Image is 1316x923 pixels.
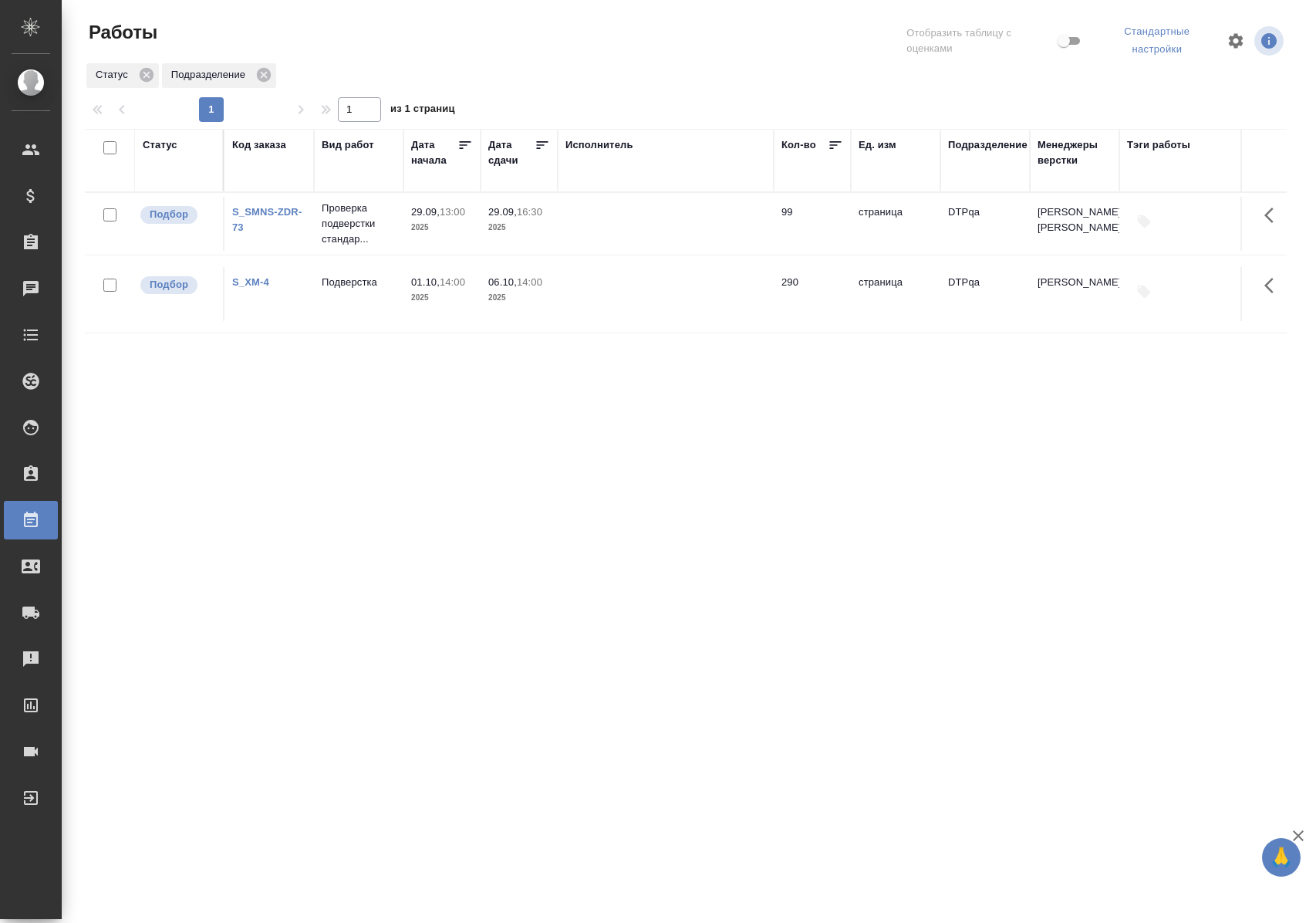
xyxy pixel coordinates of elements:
p: 29.09, [411,206,440,218]
p: Подверстка [322,275,396,290]
span: Работы [85,20,157,45]
p: 14:00 [517,276,542,288]
span: из 1 страниц [390,100,455,122]
p: 29.09, [488,206,517,218]
button: Здесь прячутся важные кнопки [1255,197,1292,234]
div: Вид работ [322,137,374,153]
div: Кол-во [781,137,816,153]
span: Посмотреть информацию [1254,26,1287,56]
p: Статус [96,67,133,83]
a: S_XM-4 [232,276,269,288]
p: Подбор [150,207,188,222]
div: Код заказа [232,137,286,153]
div: Менеджеры верстки [1038,137,1112,168]
button: Добавить тэги [1127,275,1161,309]
div: Дата сдачи [488,137,535,168]
button: Здесь прячутся важные кнопки [1255,267,1292,304]
p: Проверка подверстки стандар... [322,201,396,247]
td: 290 [774,267,851,321]
p: [PERSON_NAME], [PERSON_NAME] [1038,205,1112,235]
p: Подразделение [171,67,251,83]
td: DTPqa [940,197,1030,251]
span: 🙏 [1268,841,1294,874]
td: страница [851,267,940,321]
div: Статус [143,137,177,153]
div: Подразделение [162,63,276,88]
div: Подразделение [948,137,1027,153]
td: страница [851,197,940,251]
td: DTPqa [940,267,1030,321]
span: Настроить таблицу [1217,22,1254,59]
p: 13:00 [440,206,465,218]
div: Можно подбирать исполнителей [139,275,215,296]
div: Дата начала [411,137,457,168]
p: 2025 [411,220,473,235]
p: 2025 [411,290,473,306]
div: Тэги работы [1127,137,1190,153]
p: Подбор [150,277,188,292]
div: Можно подбирать исполнителей [139,205,215,225]
p: [PERSON_NAME] [1038,275,1112,290]
button: Добавить тэги [1127,205,1161,238]
p: 01.10, [411,276,440,288]
span: Отобразить таблицу с оценками [906,25,1054,56]
div: split button [1097,20,1217,62]
td: 99 [774,197,851,251]
p: 06.10, [488,276,517,288]
a: S_SMNS-ZDR-73 [232,206,302,233]
p: 2025 [488,290,550,306]
div: Ед. изм [859,137,896,153]
p: 16:30 [517,206,542,218]
div: Исполнитель [565,137,633,153]
p: 14:00 [440,276,465,288]
button: 🙏 [1262,838,1301,877]
div: Статус [86,63,159,88]
p: 2025 [488,220,550,235]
